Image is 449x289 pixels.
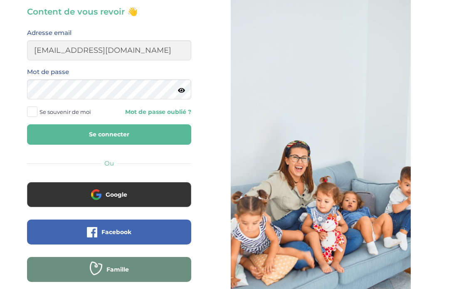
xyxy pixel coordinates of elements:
[27,27,72,38] label: Adresse email
[27,271,191,279] a: Famille
[106,265,129,274] span: Famille
[27,220,191,245] button: Facebook
[116,108,192,116] a: Mot de passe oublié ?
[91,189,101,200] img: google.png
[101,228,131,236] span: Facebook
[104,159,114,167] span: Ou
[39,106,91,117] span: Se souvenir de moi
[27,67,69,77] label: Mot de passe
[27,124,191,145] button: Se connecter
[27,234,191,242] a: Facebook
[27,40,191,60] input: Email
[106,190,127,199] span: Google
[87,227,97,237] img: facebook.png
[27,257,191,282] button: Famille
[27,6,191,17] h3: Content de vous revoir 👋
[27,182,191,207] button: Google
[27,196,191,204] a: Google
